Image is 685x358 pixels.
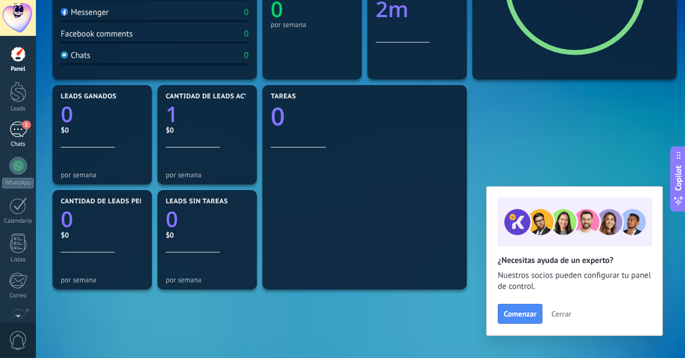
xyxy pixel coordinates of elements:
[61,50,91,61] div: Chats
[166,204,249,234] a: 0
[61,72,80,82] div: Otros
[2,66,34,73] div: Panel
[271,99,459,133] a: 0
[22,120,31,129] span: 1
[166,276,249,284] div: por semana
[498,255,651,266] h2: ¿Necesitas ayuda de un experto?
[166,99,249,129] a: 1
[166,171,249,179] div: por semana
[61,7,109,18] div: Messenger
[673,166,684,191] span: Copilot
[244,72,249,82] div: 0
[551,310,571,318] span: Cerrar
[2,178,34,188] div: WhatsApp
[244,50,249,61] div: 0
[166,230,249,240] div: $0
[61,276,144,284] div: por semana
[61,204,144,234] a: 0
[498,270,651,292] span: Nuestros socios pueden configurar tu panel de control.
[504,310,536,318] span: Comenzar
[271,99,285,133] text: 0
[61,125,144,135] div: $0
[244,7,249,18] div: 0
[61,204,73,234] text: 0
[61,99,144,129] a: 0
[61,99,73,129] text: 0
[61,198,166,206] span: Cantidad de leads perdidos
[2,106,34,113] div: Leads
[244,29,249,39] div: 0
[166,198,228,206] span: Leads sin tareas
[498,304,542,324] button: Comenzar
[2,292,34,299] div: Correo
[61,93,117,101] span: Leads ganados
[166,125,249,135] div: $0
[546,306,576,322] button: Cerrar
[61,8,68,15] img: Messenger
[271,20,354,29] div: por semana
[166,99,178,129] text: 1
[61,171,144,179] div: por semana
[271,93,296,101] span: Tareas
[166,204,178,234] text: 0
[61,230,144,240] div: $0
[2,218,34,225] div: Calendario
[61,51,68,59] img: Chats
[61,29,133,39] div: Facebook comments
[166,93,265,101] span: Cantidad de leads activos
[2,256,34,264] div: Listas
[2,141,34,148] div: Chats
